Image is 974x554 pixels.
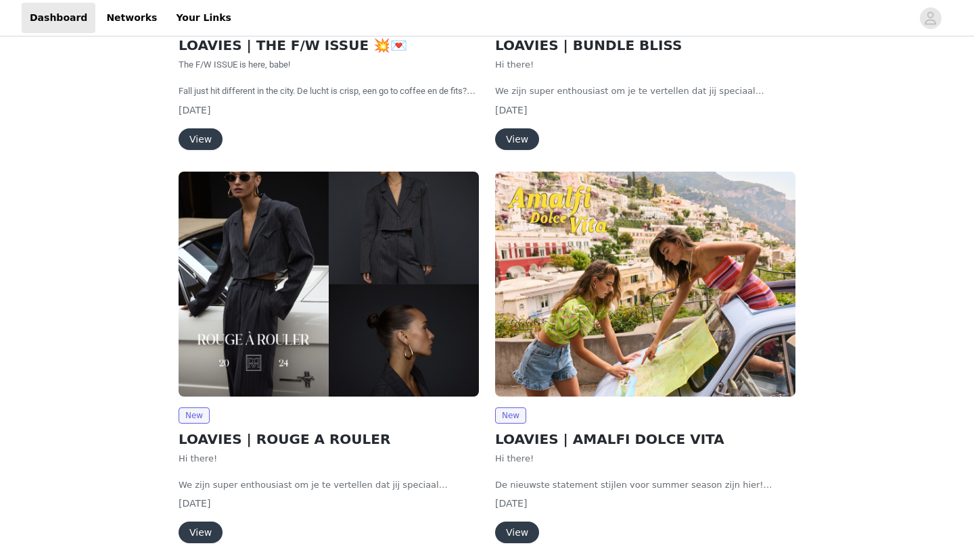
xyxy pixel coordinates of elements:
button: View [495,128,539,150]
div: avatar [924,7,937,29]
a: View [179,528,223,538]
a: View [495,528,539,538]
button: View [179,522,223,543]
span: New [495,407,526,424]
button: View [495,522,539,543]
span: [DATE] [179,105,210,116]
span: Fall just hit different in the city. De lucht is crisp, een go to coffee en de fits? On point. De... [179,86,476,136]
h2: LOAVIES | THE F/W ISSUE 💥💌 [179,35,479,55]
span: [DATE] [495,498,527,509]
h2: LOAVIES | AMALFI DOLCE VITA [495,429,795,449]
h2: LOAVIES | BUNDLE BLISS [495,35,795,55]
h2: LOAVIES | ROUGE A ROULER [179,429,479,449]
p: Hi there! [495,58,795,72]
a: Dashboard [22,3,95,33]
p: Hi there! [495,452,795,465]
img: LOAVIES [179,172,479,397]
span: [DATE] [495,105,527,116]
a: Your Links [168,3,239,33]
span: [DATE] [179,498,210,509]
p: We zijn super enthousiast om je te vertellen dat jij speciaal geselecteerd bent voor onze aankome... [495,84,795,98]
a: Networks [98,3,165,33]
img: LOAVIES [495,172,795,397]
a: View [179,134,223,145]
span: New [179,407,210,424]
p: De nieuwste statement stijlen voor summer season zijn hier! [PERSON_NAME] je voor om er dit seizo... [495,478,795,492]
a: View [495,134,539,145]
button: View [179,128,223,150]
span: The F/W ISSUE is here, babe! [179,59,290,70]
p: Hi there! [179,452,479,465]
p: We zijn super enthousiast om je te vertellen dat jij speciaal geselecteerd bent voor onze aankome... [179,478,479,492]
